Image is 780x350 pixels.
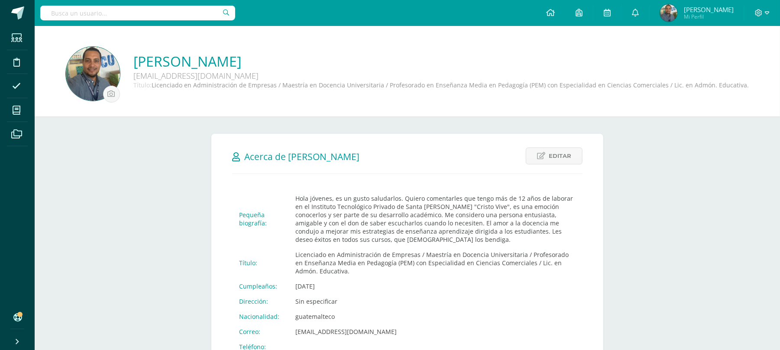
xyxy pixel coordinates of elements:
td: Nacionalidad: [232,309,288,324]
a: [PERSON_NAME] [134,52,749,71]
span: Mi Perfil [684,13,734,20]
td: Pequeña biografía: [232,191,288,247]
span: [PERSON_NAME] [684,5,734,14]
td: Dirección: [232,294,288,309]
span: Acerca de [PERSON_NAME] [244,151,359,163]
img: d6f0e0fc8294f30e16f7c5e2178e4d9f.png [660,4,677,22]
td: Cumpleaños: [232,279,288,294]
div: [EMAIL_ADDRESS][DOMAIN_NAME] [134,71,394,81]
td: Licenciado en Administración de Empresas / Maestría en Docencia Universitaria / Profesorado en En... [288,247,583,279]
span: Licenciado en Administración de Empresas / Maestría en Docencia Universitaria / Profesorado en En... [152,81,749,89]
td: Correo: [232,324,288,339]
span: Título: [134,81,152,89]
img: 972409e859d67f39e1c8ec04622dc920.png [66,47,120,101]
td: [EMAIL_ADDRESS][DOMAIN_NAME] [288,324,583,339]
td: [DATE] [288,279,583,294]
input: Busca un usuario... [40,6,235,20]
td: Sin especificar [288,294,583,309]
td: Título: [232,247,288,279]
td: Hola jóvenes, es un gusto saludarlos. Quiero comentarles que tengo más de 12 años de laborar en e... [288,191,583,247]
span: Editar [549,148,571,164]
td: guatemalteco [288,309,583,324]
a: Editar [526,148,583,164]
